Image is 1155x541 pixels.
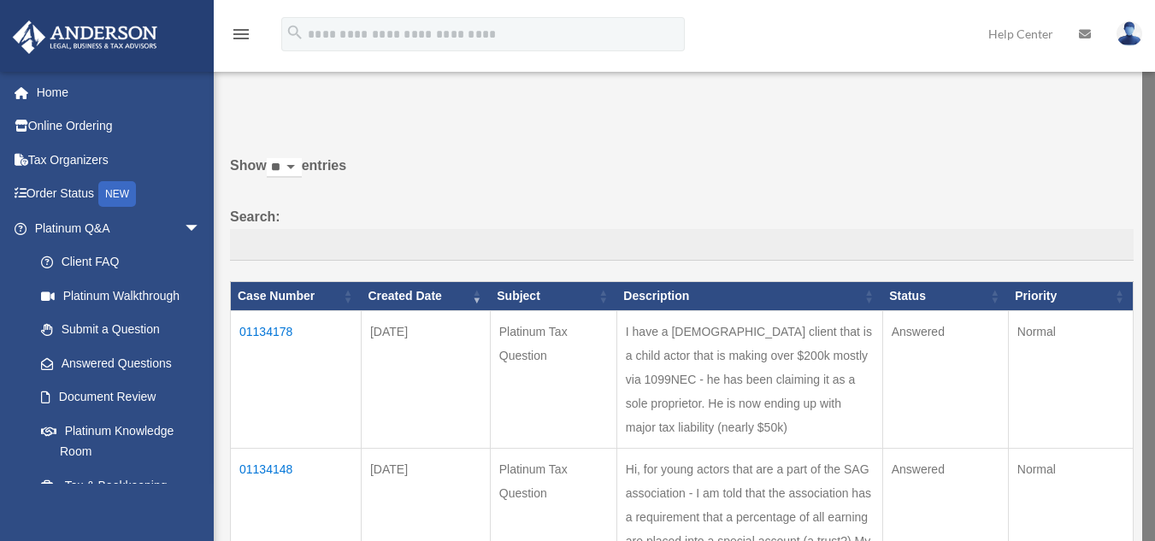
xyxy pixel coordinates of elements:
th: Priority: activate to sort column ascending [1008,282,1133,311]
span: arrow_drop_down [184,211,218,246]
a: Tax & Bookkeeping Packages [24,468,218,523]
a: Platinum Knowledge Room [24,414,218,468]
a: Online Ordering [12,109,227,144]
a: menu [231,30,251,44]
th: Created Date: activate to sort column ascending [361,282,490,311]
label: Show entries [230,154,1134,195]
th: Case Number: activate to sort column ascending [231,282,362,311]
td: [DATE] [361,311,490,449]
a: Order StatusNEW [12,177,227,212]
div: NEW [98,181,136,207]
a: Answered Questions [24,346,209,380]
i: menu [231,24,251,44]
i: search [286,23,304,42]
input: Search: [230,229,1134,262]
a: Platinum Q&Aarrow_drop_down [12,211,218,245]
select: Showentries [267,158,302,178]
a: Document Review [24,380,218,415]
td: 01134178 [231,311,362,449]
a: Submit a Question [24,313,218,347]
a: Client FAQ [24,245,218,279]
label: Search: [230,205,1134,262]
th: Subject: activate to sort column ascending [490,282,616,311]
th: Description: activate to sort column ascending [616,282,882,311]
img: User Pic [1117,21,1142,46]
a: Home [12,75,227,109]
td: Answered [882,311,1008,449]
td: Platinum Tax Question [490,311,616,449]
a: Platinum Walkthrough [24,279,218,313]
th: Status: activate to sort column ascending [882,282,1008,311]
img: Anderson Advisors Platinum Portal [8,21,162,54]
td: Normal [1008,311,1133,449]
a: Tax Organizers [12,143,227,177]
td: I have a [DEMOGRAPHIC_DATA] client that is a child actor that is making over $200k mostly via 109... [616,311,882,449]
